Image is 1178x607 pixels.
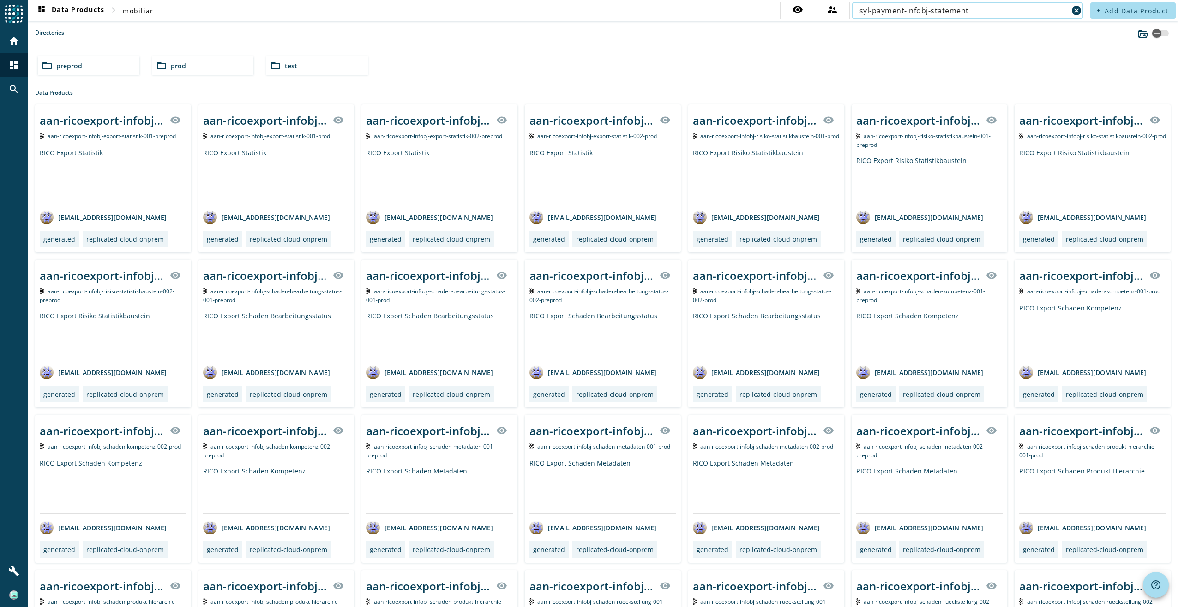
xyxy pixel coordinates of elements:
div: aan-ricoexport-infobj-schaden-kompetenz-001-_stage_ [1019,268,1144,283]
div: [EMAIL_ADDRESS][DOMAIN_NAME] [203,210,330,224]
div: replicated-cloud-onprem [1066,545,1143,554]
span: Kafka Topic: aan-ricoexport-infobj-schaden-kompetenz-001-preprod [856,287,986,304]
div: RICO Export Schaden Bearbeitungsstatus [529,311,676,358]
div: [EMAIL_ADDRESS][DOMAIN_NAME] [529,365,656,379]
mat-icon: visibility [986,580,997,591]
img: Kafka Topic: aan-ricoexport-infobj-risiko-statistikbaustein-002-prod [1019,133,1023,139]
span: Kafka Topic: aan-ricoexport-infobj-schaden-kompetenz-002-prod [48,443,181,450]
img: avatar [1019,210,1033,224]
div: aan-ricoexport-infobj-risiko-statistikbaustein-001-_stage_ [693,113,817,128]
img: Kafka Topic: aan-ricoexport-infobj-export-statistik-002-preprod [366,133,370,139]
div: replicated-cloud-onprem [86,390,164,399]
div: replicated-cloud-onprem [739,235,817,243]
mat-icon: supervisor_account [827,4,838,15]
img: Kafka Topic: aan-ricoexport-infobj-schaden-metadaten-001-prod [529,443,534,449]
img: avatar [366,210,380,224]
div: replicated-cloud-onprem [903,235,980,243]
div: [EMAIL_ADDRESS][DOMAIN_NAME] [856,521,983,534]
img: avatar [693,365,707,379]
span: Add Data Product [1105,6,1168,15]
span: Kafka Topic: aan-ricoexport-infobj-schaden-metadaten-002-prod [700,443,833,450]
div: aan-ricoexport-infobj-export-statistik-001-_stage_ [40,113,164,128]
div: aan-ricoexport-infobj-schaden-metadaten-002-_stage_ [693,423,817,438]
div: generated [1023,390,1055,399]
mat-icon: visibility [496,115,507,126]
mat-icon: visibility [823,115,834,126]
div: replicated-cloud-onprem [250,390,327,399]
div: RICO Export Statistik [366,148,513,203]
div: aan-ricoexport-infobj-schaden-kompetenz-002-_stage_ [203,423,328,438]
mat-icon: visibility [333,115,344,126]
button: mobiliar [119,2,157,19]
mat-icon: visibility [170,580,181,591]
div: aan-ricoexport-infobj-schaden-bearbeitungsstatus-002-_stage_ [529,268,654,283]
img: Kafka Topic: aan-ricoexport-infobj-schaden-kompetenz-001-preprod [856,288,860,294]
div: [EMAIL_ADDRESS][DOMAIN_NAME] [366,521,493,534]
div: [EMAIL_ADDRESS][DOMAIN_NAME] [693,521,820,534]
mat-icon: visibility [496,580,507,591]
div: replicated-cloud-onprem [413,390,490,399]
div: [EMAIL_ADDRESS][DOMAIN_NAME] [693,210,820,224]
span: Kafka Topic: aan-ricoexport-infobj-schaden-bearbeitungsstatus-002-prod [693,287,832,304]
div: RICO Export Schaden Metadaten [693,459,840,513]
div: generated [697,390,728,399]
div: RICO Export Schaden Kompetenz [856,311,1003,358]
span: Kafka Topic: aan-ricoexport-infobj-export-statistik-001-preprod [48,132,176,140]
div: aan-ricoexport-infobj-schaden-metadaten-001-_stage_ [366,423,491,438]
mat-icon: home [8,36,19,47]
mat-icon: visibility [333,425,344,436]
div: aan-ricoexport-infobj-schaden-produkt-hierarchie-002-_stage_ [203,578,328,594]
img: avatar [529,210,543,224]
div: generated [533,390,565,399]
div: generated [207,545,239,554]
img: Kafka Topic: aan-ricoexport-infobj-export-statistik-001-preprod [40,133,44,139]
div: [EMAIL_ADDRESS][DOMAIN_NAME] [1019,521,1146,534]
span: Kafka Topic: aan-ricoexport-infobj-export-statistik-002-prod [537,132,657,140]
span: prod [171,61,186,70]
span: Kafka Topic: aan-ricoexport-infobj-schaden-metadaten-002-preprod [856,443,985,459]
span: mobiliar [123,6,153,15]
div: [EMAIL_ADDRESS][DOMAIN_NAME] [203,521,330,534]
div: RICO Export Schaden Metadaten [366,467,513,513]
div: replicated-cloud-onprem [903,390,980,399]
div: aan-ricoexport-infobj-risiko-statistikbaustein-001-_stage_ [856,113,981,128]
div: generated [43,390,75,399]
mat-icon: dashboard [8,60,19,71]
div: aan-ricoexport-infobj-schaden-rueckstellung-001-_stage_ [693,578,817,594]
mat-icon: folder_open [42,60,53,71]
div: replicated-cloud-onprem [413,235,490,243]
img: avatar [40,521,54,534]
div: replicated-cloud-onprem [250,545,327,554]
mat-icon: folder_open [270,60,281,71]
span: Kafka Topic: aan-ricoexport-infobj-risiko-statistikbaustein-001-preprod [856,132,991,149]
span: Kafka Topic: aan-ricoexport-infobj-risiko-statistikbaustein-001-prod [700,132,839,140]
mat-icon: visibility [823,270,834,281]
div: aan-ricoexport-infobj-schaden-produkt-hierarchie-001-_stage_ [1019,423,1144,438]
img: Kafka Topic: aan-ricoexport-infobj-schaden-bearbeitungsstatus-002-prod [693,288,697,294]
img: Kafka Topic: aan-ricoexport-infobj-schaden-metadaten-002-prod [693,443,697,449]
div: aan-ricoexport-infobj-schaden-rueckstellung-002-_stage_ [856,578,981,594]
label: Directories [35,29,64,46]
span: Kafka Topic: aan-ricoexport-infobj-schaden-metadaten-001-prod [537,443,670,450]
button: Data Products [32,2,108,19]
div: aan-ricoexport-infobj-schaden-kompetenz-001-_stage_ [856,268,981,283]
span: Kafka Topic: aan-ricoexport-infobj-schaden-metadaten-001-preprod [366,443,495,459]
mat-icon: visibility [792,4,803,15]
mat-icon: visibility [170,115,181,126]
img: Kafka Topic: aan-ricoexport-infobj-schaden-produkt-hierarchie-001-prod [1019,443,1023,449]
div: [EMAIL_ADDRESS][DOMAIN_NAME] [40,365,167,379]
mat-icon: visibility [170,270,181,281]
mat-icon: visibility [660,425,671,436]
img: Kafka Topic: aan-ricoexport-infobj-export-statistik-002-prod [529,133,534,139]
div: replicated-cloud-onprem [739,390,817,399]
img: Kafka Topic: aan-ricoexport-infobj-schaden-metadaten-002-preprod [856,443,860,449]
img: avatar [693,210,707,224]
div: [EMAIL_ADDRESS][DOMAIN_NAME] [529,210,656,224]
div: replicated-cloud-onprem [576,390,654,399]
div: RICO Export Schaden Kompetenz [203,467,350,513]
span: Kafka Topic: aan-ricoexport-infobj-risiko-statistikbaustein-002-preprod [40,287,174,304]
span: Kafka Topic: aan-ricoexport-infobj-export-statistik-001-prod [210,132,330,140]
div: RICO Export Risiko Statistikbaustein [40,311,186,358]
mat-icon: visibility [333,580,344,591]
span: test [285,61,297,70]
